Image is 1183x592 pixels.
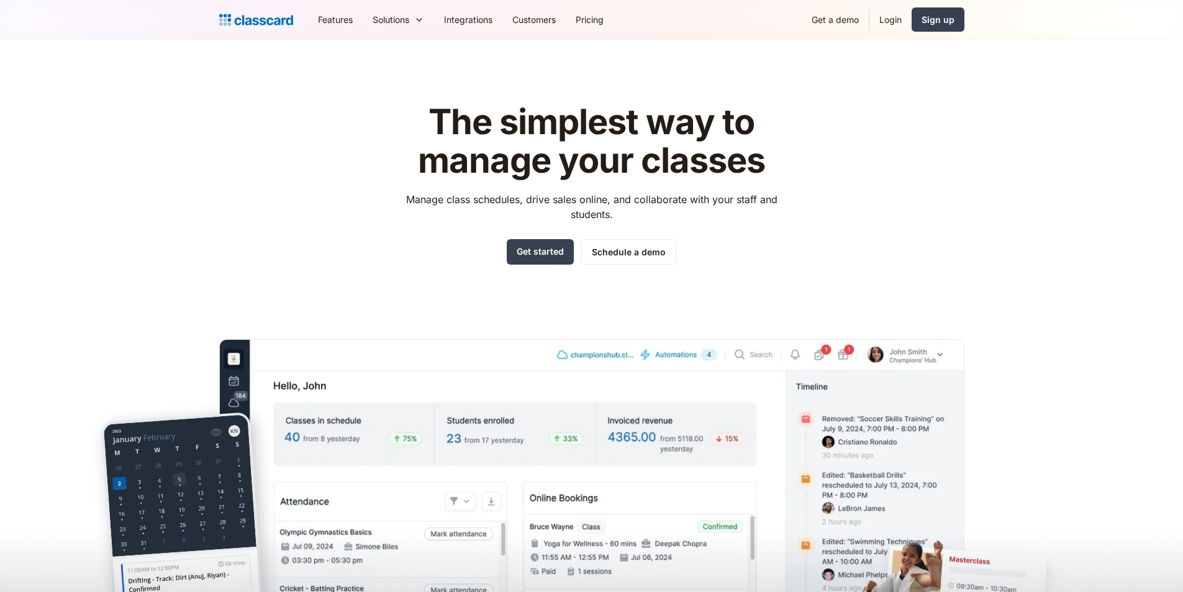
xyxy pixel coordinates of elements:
a: Features [308,6,363,34]
a: Get a demo [802,6,869,34]
a: Schedule a demo [581,239,676,265]
a: Sign up [912,7,964,32]
a: Login [869,6,912,34]
a: Pricing [566,6,614,34]
div: Solutions [363,6,434,34]
a: home [219,11,293,29]
div: Solutions [373,13,409,26]
a: Customers [502,6,566,34]
h1: The simplest way to manage your classes [394,103,789,180]
div: Sign up [922,13,954,26]
p: Manage class schedules, drive sales online, and collaborate with your staff and students. [394,192,789,222]
a: Get started [507,239,574,265]
a: Integrations [434,6,502,34]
